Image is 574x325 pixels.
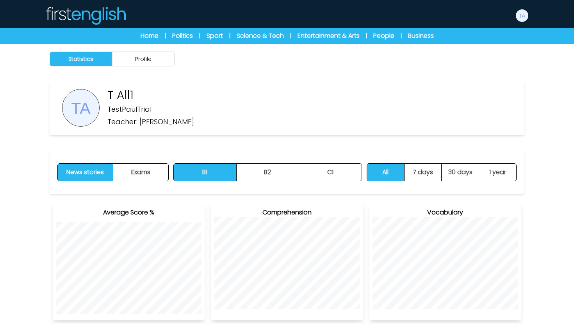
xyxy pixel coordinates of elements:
[107,104,152,115] p: TestPaulTrial
[229,32,230,40] span: |
[408,31,434,41] a: Business
[56,208,201,217] h3: Average Score %
[62,89,99,126] img: UserPhoto
[516,9,528,22] img: T All1
[366,32,367,40] span: |
[373,31,394,41] a: People
[237,31,284,41] a: Science & Tech
[298,31,360,41] a: Entertainment & Arts
[290,32,291,40] span: |
[199,32,200,40] span: |
[50,52,112,66] button: Statistics
[214,208,360,217] h3: Comprehension
[172,31,193,41] a: Politics
[401,32,402,40] span: |
[141,31,159,41] a: Home
[207,31,223,41] a: Sport
[112,52,175,66] button: Profile
[237,164,299,181] button: B2
[405,164,442,181] button: 7 days
[367,164,405,181] button: All
[113,164,168,181] button: Exams
[299,164,362,181] button: C1
[174,164,237,181] button: B1
[373,208,518,217] h3: Vocabulary
[442,164,479,181] button: 30 days
[58,164,113,181] button: News stories
[45,6,126,25] img: Logo
[165,32,166,40] span: |
[107,116,194,127] p: Teacher: [PERSON_NAME]
[107,88,134,102] p: T All1
[479,164,516,181] button: 1 year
